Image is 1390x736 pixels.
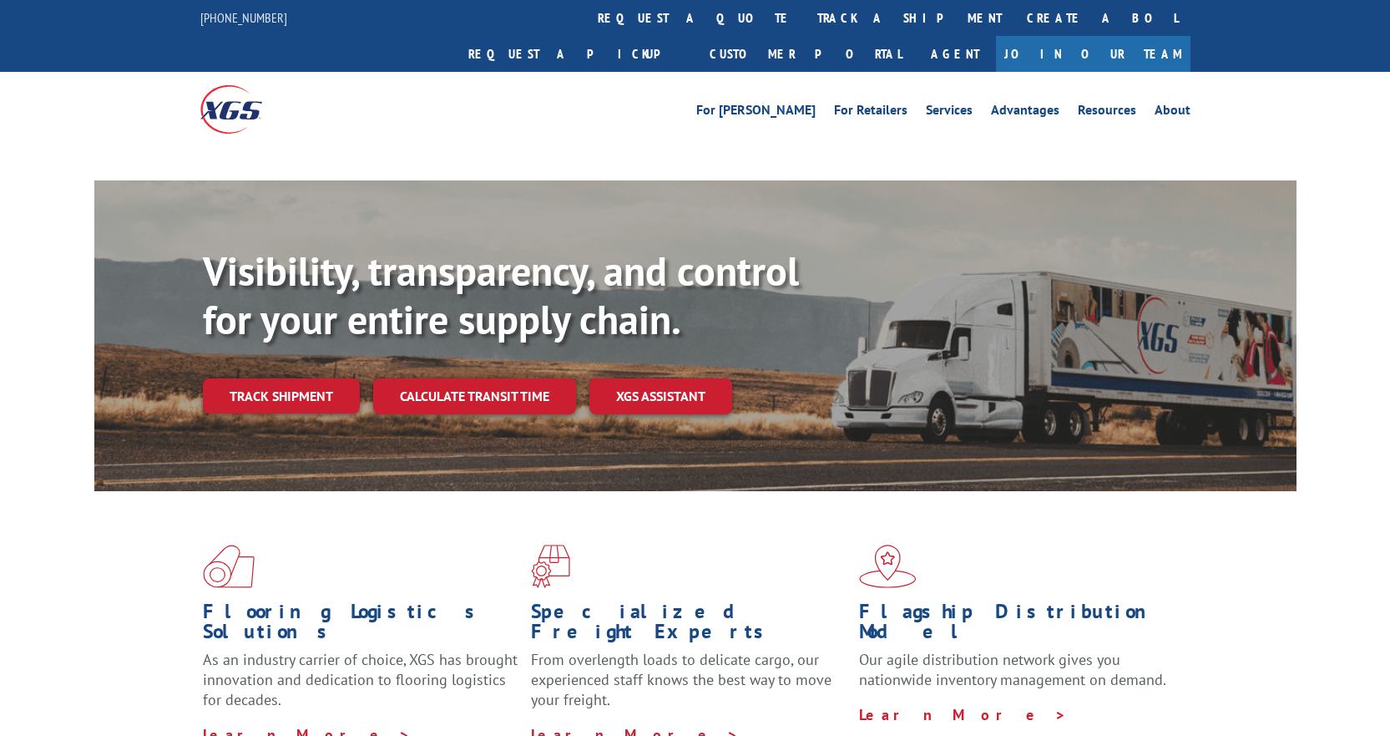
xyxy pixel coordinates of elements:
a: Customer Portal [697,36,914,72]
h1: Specialized Freight Experts [531,601,847,650]
a: XGS ASSISTANT [589,378,732,414]
a: About [1155,104,1190,122]
a: Join Our Team [996,36,1190,72]
img: xgs-icon-focused-on-flooring-red [531,545,570,588]
a: Track shipment [203,378,360,414]
a: Request a pickup [456,36,697,72]
a: For Retailers [834,104,907,122]
a: Calculate transit time [373,378,576,414]
a: For [PERSON_NAME] [696,104,816,122]
a: [PHONE_NUMBER] [200,9,287,26]
a: Resources [1078,104,1136,122]
a: Agent [914,36,996,72]
a: Services [926,104,973,122]
b: Visibility, transparency, and control for your entire supply chain. [203,245,799,345]
img: xgs-icon-total-supply-chain-intelligence-red [203,545,255,588]
h1: Flagship Distribution Model [859,601,1175,650]
span: As an industry carrier of choice, XGS has brought innovation and dedication to flooring logistics... [203,650,518,709]
a: Learn More > [859,705,1067,724]
span: Our agile distribution network gives you nationwide inventory management on demand. [859,650,1166,689]
p: From overlength loads to delicate cargo, our experienced staff knows the best way to move your fr... [531,650,847,724]
img: xgs-icon-flagship-distribution-model-red [859,545,917,588]
h1: Flooring Logistics Solutions [203,601,518,650]
a: Advantages [991,104,1059,122]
